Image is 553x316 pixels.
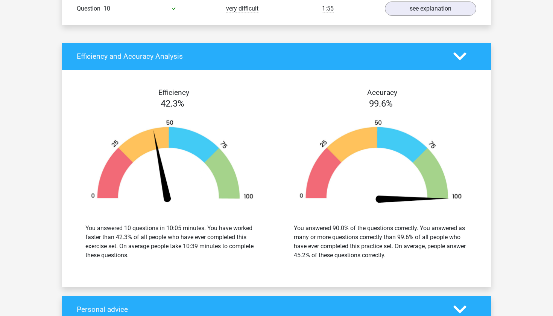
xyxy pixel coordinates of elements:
[161,98,184,109] span: 42.3%
[85,224,259,260] div: You answered 10 questions in 10:05 minutes. You have worked faster than 42.3% of all people who h...
[369,98,393,109] span: 99.6%
[226,5,258,12] span: very difficult
[322,5,334,12] span: 1:55
[77,88,271,97] h4: Efficiency
[285,88,479,97] h4: Accuracy
[385,2,476,16] a: see explanation
[294,224,468,260] div: You answered 90.0% of the questions correctly. You answered as many or more questions correctly t...
[288,119,474,206] img: 100.e401f7237728.png
[103,5,110,12] span: 10
[77,4,103,13] span: Question
[79,119,265,206] img: 42.b7149a039e20.png
[77,52,442,61] h4: Efficiency and Accuracy Analysis
[77,305,442,314] h4: Personal advice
